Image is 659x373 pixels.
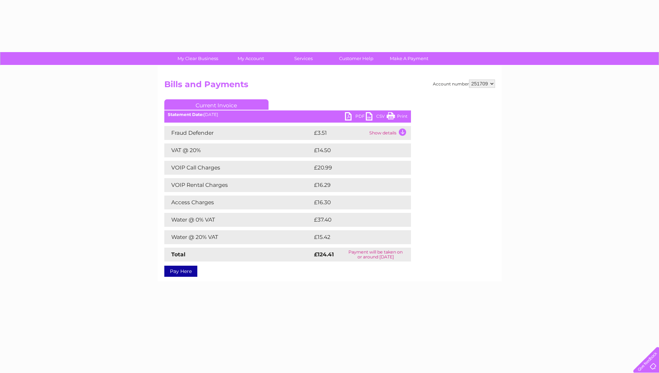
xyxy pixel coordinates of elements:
[164,126,312,140] td: Fraud Defender
[328,52,385,65] a: Customer Help
[312,230,396,244] td: £15.42
[275,52,332,65] a: Services
[366,112,387,122] a: CSV
[171,251,186,258] strong: Total
[380,52,438,65] a: Make A Payment
[169,52,226,65] a: My Clear Business
[312,143,396,157] td: £14.50
[433,80,495,88] div: Account number
[164,196,312,209] td: Access Charges
[168,112,204,117] b: Statement Date:
[164,178,312,192] td: VOIP Rental Charges
[345,112,366,122] a: PDF
[312,213,397,227] td: £37.40
[312,161,397,175] td: £20.99
[164,213,312,227] td: Water @ 0% VAT
[164,230,312,244] td: Water @ 20% VAT
[314,251,334,258] strong: £124.41
[340,248,411,262] td: Payment will be taken on or around [DATE]
[312,196,396,209] td: £16.30
[368,126,411,140] td: Show details
[164,80,495,93] h2: Bills and Payments
[164,266,197,277] a: Pay Here
[164,143,312,157] td: VAT @ 20%
[387,112,407,122] a: Print
[312,126,368,140] td: £3.51
[312,178,396,192] td: £16.29
[222,52,279,65] a: My Account
[164,161,312,175] td: VOIP Call Charges
[164,99,269,110] a: Current Invoice
[164,112,411,117] div: [DATE]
